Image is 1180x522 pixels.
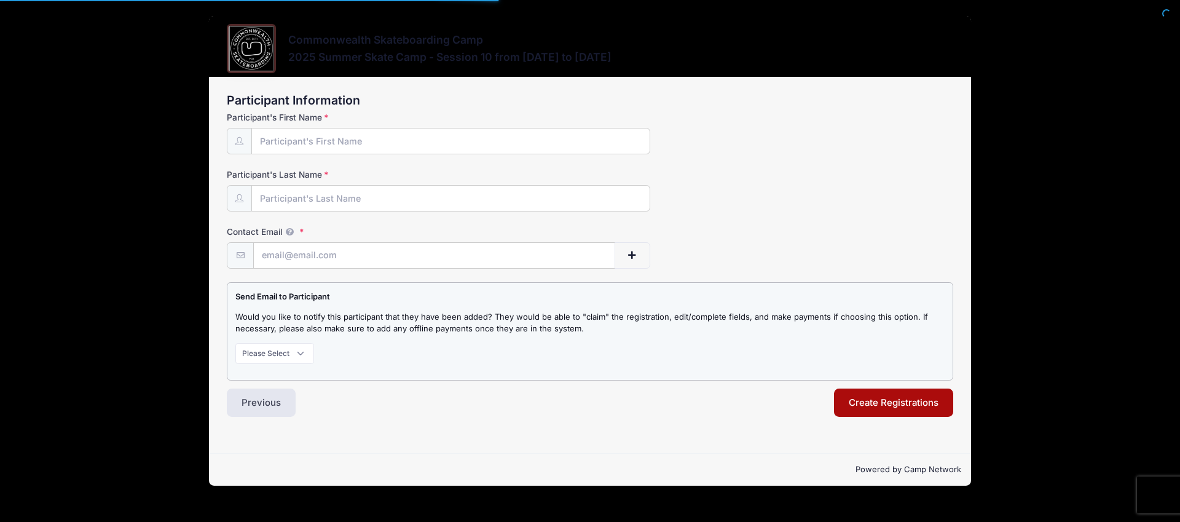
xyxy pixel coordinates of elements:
input: Participant's First Name [251,128,650,154]
label: Contact Email [227,226,469,238]
p: Would you like to notify this participant that they have been added? They would be able to "claim... [235,311,944,335]
h3: 2025 Summer Skate Camp - Session 10 from [DATE] to [DATE] [288,50,612,63]
button: Previous [227,389,296,417]
button: Create Registrations [834,389,953,417]
strong: Send Email to Participant [235,291,330,301]
label: Participant's First Name [227,111,469,124]
label: Participant's Last Name [227,168,469,181]
p: Powered by Camp Network [219,464,961,476]
h2: Participant Information [227,93,953,108]
input: Participant's Last Name [251,185,650,212]
h3: Commonwealth Skateboarding Camp [288,33,612,46]
input: email@email.com [253,242,615,269]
